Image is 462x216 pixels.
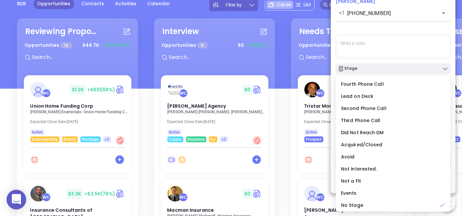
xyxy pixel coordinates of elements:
img: Borrelli Partners Insurance Agency [304,186,320,202]
div: Walter Contreras [316,193,325,202]
span: Prospect [306,136,322,143]
span: Bronze [64,136,76,143]
span: $ 0 [236,40,246,50]
span: $ 44.7K [81,40,101,50]
span: +$2.5K (76%) [84,190,115,197]
img: Quote [252,85,262,95]
div: Reviewing Proposal [25,26,97,37]
p: Opportunities [299,39,347,51]
div: Interview [162,26,199,37]
div: Walter Contreras [42,89,51,98]
a: profileWalter Contreras$0Circle dollar[PERSON_NAME] Agency[PERSON_NAME] [PERSON_NAME]- [PERSON_NA... [161,75,268,142]
input: Enter phone number or name [347,9,429,17]
span: Acquired/Closed [341,141,383,148]
span: Mortgage [82,136,99,143]
span: No Stage [341,202,363,208]
input: Search... [305,53,403,62]
span: 5 [197,42,208,48]
div: Needs To Reschedule [299,26,371,37]
input: Search... [31,53,129,62]
span: $ 3.3K [66,189,83,199]
a: profileWalter Contreras$1.2K+$831(68%)Circle dollarUnion Home Funding Corp[PERSON_NAME] Enamorado... [24,75,131,142]
span: Tristar Mortgage Corp [304,103,360,109]
div: Walter Contreras [179,193,188,202]
input: Search… [329,1,432,9]
span: Events [341,190,357,196]
span: Not a Fit [341,178,361,184]
img: Quote [252,189,262,199]
span: +$21K (47%) [102,42,130,49]
div: Walter Contreras [316,89,325,98]
span: Avoid [341,153,355,160]
span: Third Phone Call [341,117,381,124]
span: Lead on Deck [341,93,373,99]
span: Active [306,129,317,136]
span: +3 [105,136,110,143]
div: Hot [252,136,262,145]
span: Union Home Funding Corp [30,103,93,109]
p: Danny Saraf - Tristar Mortgage Corp [304,110,402,114]
div: Hot [115,136,125,145]
img: Insurance Consultants of Pittsburgh [30,186,46,202]
span: NJ [211,136,216,143]
span: Insurance [188,136,205,143]
span: $ 0 [243,189,252,199]
p: Opportunities [162,39,208,51]
div: Walter Contreras [453,89,462,98]
span: search [323,3,328,7]
p: Expected Close Date: [DATE] [167,119,265,124]
span: Macman Insurance [167,207,214,213]
span: Fourth Phone Call [341,81,384,87]
span: Active [32,129,43,136]
div: Walter Contreras [179,89,188,98]
span: 14 [60,42,72,48]
p: Expected Close Date: [DATE] [30,119,128,124]
input: Search... [168,53,266,62]
img: Union Home Funding Corp [30,82,46,98]
a: profileWalter Contreras$0Circle dollarTristar Mortgage Corp[PERSON_NAME] [PERSON_NAME]- Tristar M... [298,75,405,142]
div: Stage [338,65,357,72]
span: Scans pending [32,136,58,143]
div: Cards [266,1,293,9]
button: Stage [336,63,451,74]
span: +$831 (68%) [87,86,115,93]
p: Juan Enamorado - Union Home Funding Corp [30,110,128,114]
span: Not interested. [341,166,377,172]
p: Frank Milo - Frank G. Milo Agency [167,110,265,114]
span: $ 1.2K [70,85,86,95]
button: Open [439,9,448,18]
span: +2 [222,136,226,143]
span: Active [169,129,180,136]
span: Second Phone Call [341,105,386,112]
span: $ 0 [243,85,252,95]
p: +1 [339,9,345,17]
span: Did Not Reach DM [341,129,384,136]
span: Frank G. Milo Agency [167,103,226,109]
span: Filter by [226,3,242,7]
img: Macman Insurance [167,186,183,202]
div: List [293,1,313,9]
p: Opportunities [25,39,73,51]
p: Expected Close Date: [DATE] [304,119,402,124]
img: Quote [115,85,125,95]
span: +$0 (0%) [247,42,267,49]
div: Walter Contreras [42,193,51,202]
img: Tristar Mortgage Corp [304,82,320,98]
span: Copper [169,136,182,143]
img: Frank G. Milo Agency [167,82,183,98]
img: Quote [115,189,125,199]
